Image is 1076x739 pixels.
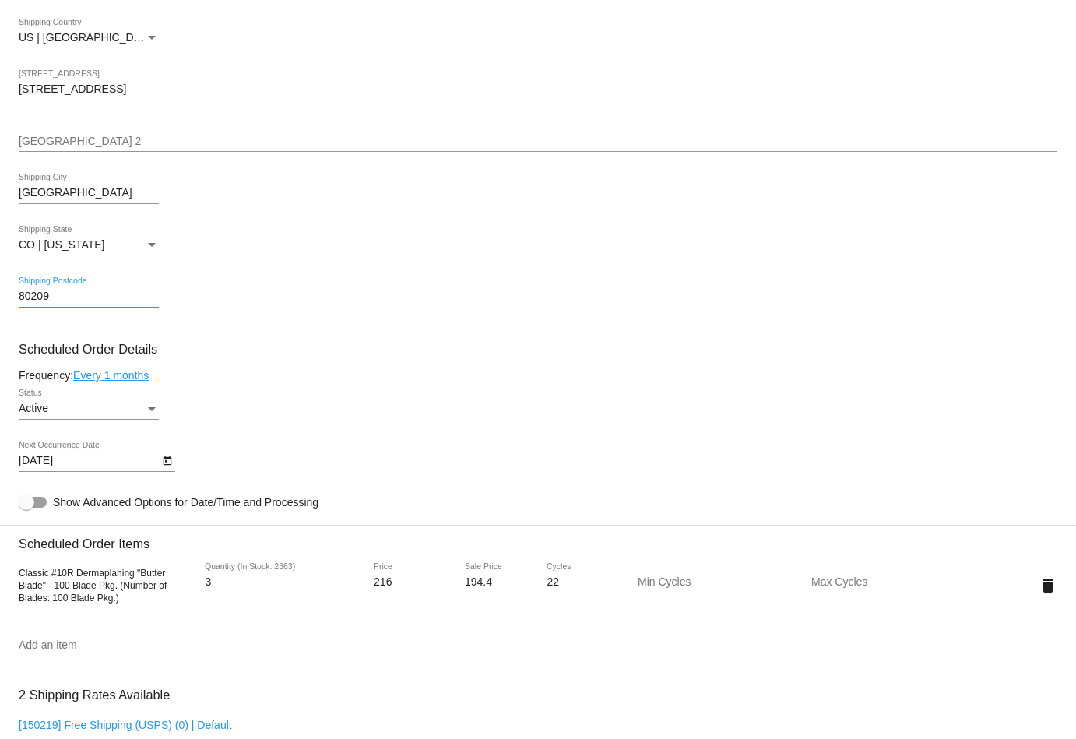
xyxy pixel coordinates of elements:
[159,452,175,468] button: Open calendar
[19,455,159,467] input: Next Occurrence Date
[19,342,1057,357] h3: Scheduled Order Details
[19,83,1057,96] input: Shipping Street 1
[205,576,345,589] input: Quantity (In Stock: 2363)
[374,576,442,589] input: Price
[19,238,104,251] span: CO | [US_STATE]
[19,135,1057,148] input: Shipping Street 2
[465,576,525,589] input: Sale Price
[1039,576,1057,595] mat-icon: delete
[19,568,167,604] span: Classic #10R Dermaplaning "Butter Blade" - 100 Blade Pkg. (Number of Blades: 100 Blade Pkg.)
[19,239,159,252] mat-select: Shipping State
[19,369,1057,382] div: Frequency:
[19,525,1057,551] h3: Scheduled Order Items
[19,290,159,303] input: Shipping Postcode
[53,494,318,510] span: Show Advanced Options for Date/Time and Processing
[19,639,1057,652] input: Add an item
[19,187,159,199] input: Shipping City
[811,576,951,589] input: Max Cycles
[19,402,48,414] span: Active
[19,719,232,731] a: [150219] Free Shipping (USPS) (0) | Default
[19,403,159,415] mat-select: Status
[73,369,149,382] a: Every 1 months
[19,32,159,44] mat-select: Shipping Country
[547,576,615,589] input: Cycles
[19,678,170,712] h3: 2 Shipping Rates Available
[638,576,778,589] input: Min Cycles
[19,31,156,44] span: US | [GEOGRAPHIC_DATA]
